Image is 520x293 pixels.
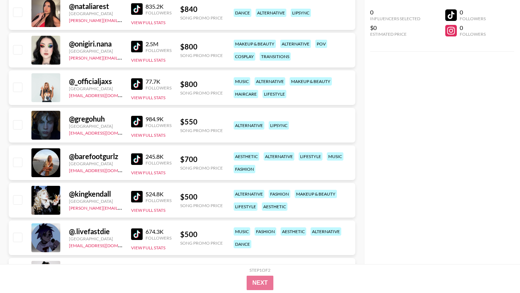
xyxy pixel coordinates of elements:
img: TikTok [131,78,143,90]
div: 524.8K [146,191,172,198]
img: TikTok [131,228,143,240]
div: lifestyle [263,90,286,98]
div: music [234,77,250,86]
div: Song Promo Price [180,203,223,208]
div: [GEOGRAPHIC_DATA] [69,48,122,54]
div: aesthetic [281,227,306,236]
div: Followers [146,48,172,53]
div: @ onigiri.nana [69,39,122,48]
div: alternative [234,190,264,198]
div: Followers [146,85,172,91]
div: 77.7K [146,78,172,85]
div: Song Promo Price [180,128,223,133]
div: lifestyle [299,152,322,161]
a: [PERSON_NAME][EMAIL_ADDRESS][DOMAIN_NAME] [69,16,176,23]
div: 245.8K [146,153,172,160]
div: [GEOGRAPHIC_DATA] [69,86,122,91]
div: aesthetic [234,152,259,161]
div: 0 [460,24,486,31]
div: music [234,227,250,236]
div: Estimated Price [370,31,420,37]
div: [GEOGRAPHIC_DATA] [69,11,122,16]
div: 0 [370,9,420,16]
div: dance [234,9,251,17]
div: cosplay [234,52,255,61]
div: Song Promo Price [180,53,223,58]
div: alternative [234,121,264,130]
div: lipsync [269,121,289,130]
a: [PERSON_NAME][EMAIL_ADDRESS][DOMAIN_NAME] [69,204,176,211]
div: alternative [311,227,341,236]
div: Influencers Selected [370,16,420,21]
div: $ 550 [180,117,223,126]
div: Followers [146,123,172,128]
div: $ 800 [180,80,223,89]
div: 0 [460,9,486,16]
div: @ .livefastdie [69,227,122,236]
img: TikTok [131,191,143,202]
div: alternative [264,152,294,161]
div: alternative [256,9,286,17]
div: @ nataliarest [69,2,122,11]
div: dance [234,240,251,248]
div: Song Promo Price [180,240,223,246]
div: Followers [146,235,172,241]
div: pov [315,40,327,48]
div: [GEOGRAPHIC_DATA] [69,123,122,129]
a: [EMAIL_ADDRESS][DOMAIN_NAME] [69,166,142,173]
div: Followers [146,160,172,166]
div: $0 [370,24,420,31]
a: [EMAIL_ADDRESS][DOMAIN_NAME] [69,241,142,248]
div: @ kingkendall [69,189,122,198]
div: $ 840 [180,5,223,14]
button: View Full Stats [131,57,165,63]
div: Song Promo Price [180,90,223,96]
div: [GEOGRAPHIC_DATA] [69,198,122,204]
button: View Full Stats [131,132,165,138]
div: @ gregohuh [69,114,122,123]
div: haircare [234,90,258,98]
div: $ 700 [180,155,223,164]
img: TikTok [131,116,143,127]
button: View Full Stats [131,95,165,100]
div: makeup & beauty [290,77,332,86]
div: Step 1 of 2 [250,267,270,273]
div: alternative [255,77,285,86]
a: [PERSON_NAME][EMAIL_ADDRESS][DOMAIN_NAME] [69,54,176,61]
div: [GEOGRAPHIC_DATA] [69,161,122,166]
a: [EMAIL_ADDRESS][DOMAIN_NAME] [69,91,142,98]
button: Next [247,276,274,290]
div: makeup & beauty [295,190,337,198]
div: Song Promo Price [180,165,223,171]
img: TikTok [131,41,143,52]
button: View Full Stats [131,245,165,250]
div: lifestyle [234,202,257,211]
div: fashion [234,165,255,173]
div: @ barefootgurlz [69,152,122,161]
div: [GEOGRAPHIC_DATA] [69,236,122,241]
button: View Full Stats [131,20,165,25]
iframe: Drift Widget Chat Controller [484,257,511,284]
div: 835.2K [146,3,172,10]
div: $ 500 [180,230,223,239]
div: alternative [280,40,311,48]
div: Followers [460,31,486,37]
img: TikTok [131,153,143,165]
div: Followers [146,10,172,16]
div: 2.5M [146,40,172,48]
div: aesthetic [262,202,287,211]
div: transitions [260,52,291,61]
div: fashion [255,227,276,236]
div: Followers [460,16,486,21]
div: lipsync [291,9,311,17]
div: Followers [146,198,172,203]
div: makeup & beauty [234,40,276,48]
div: 984.9K [146,115,172,123]
div: 674.3K [146,228,172,235]
div: music [327,152,343,161]
img: TikTok [131,3,143,15]
button: View Full Stats [131,207,165,213]
div: $ 500 [180,192,223,201]
div: fashion [269,190,290,198]
a: [EMAIL_ADDRESS][DOMAIN_NAME] [69,129,142,136]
